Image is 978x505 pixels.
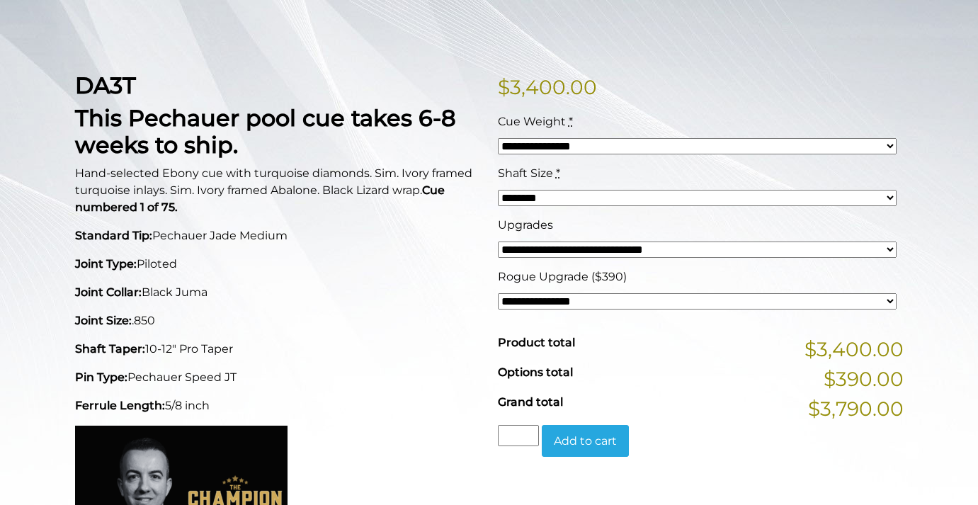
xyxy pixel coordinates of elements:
[75,342,145,356] strong: Shaft Taper:
[75,399,165,412] strong: Ferrule Length:
[498,75,510,99] span: $
[556,166,560,180] abbr: required
[498,395,563,409] span: Grand total
[498,365,573,379] span: Options total
[75,104,456,159] strong: This Pechauer pool cue takes 6-8 weeks to ship.
[75,183,445,214] strong: Cue numbered 1 of 75.
[75,227,481,244] p: Pechauer Jade Medium
[75,257,137,271] strong: Joint Type:
[75,72,136,99] strong: DA3T
[75,397,481,414] p: 5/8 inch
[808,394,904,424] span: $3,790.00
[75,285,142,299] strong: Joint Collar:
[75,312,481,329] p: .850
[498,75,597,99] bdi: 3,400.00
[75,166,472,214] span: Hand-selected Ebony cue with turquoise diamonds. Sim. Ivory framed turquoise inlays. Sim. Ivory f...
[75,370,127,384] strong: Pin Type:
[75,369,481,386] p: Pechauer Speed JT
[824,364,904,394] span: $390.00
[75,229,152,242] strong: Standard Tip:
[498,425,539,446] input: Product quantity
[75,284,481,301] p: Black Juma
[804,334,904,364] span: $3,400.00
[569,115,573,128] abbr: required
[75,314,132,327] strong: Joint Size:
[542,425,629,458] button: Add to cart
[498,270,627,283] span: Rogue Upgrade ($390)
[75,341,481,358] p: 10-12" Pro Taper
[498,218,553,232] span: Upgrades
[498,166,553,180] span: Shaft Size
[498,336,575,349] span: Product total
[498,115,566,128] span: Cue Weight
[75,256,481,273] p: Piloted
